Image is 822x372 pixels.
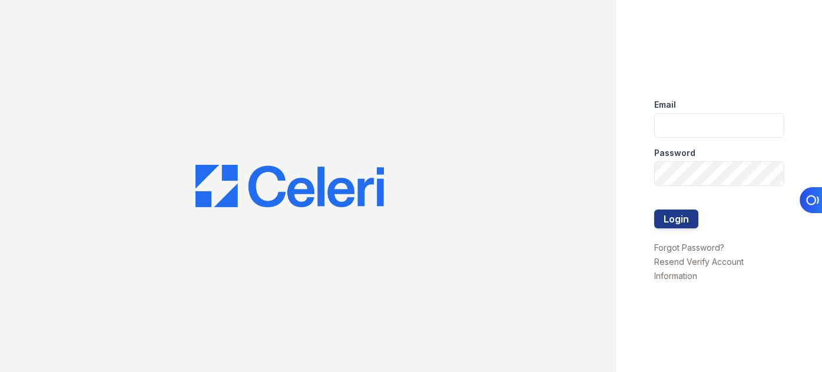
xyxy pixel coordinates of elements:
label: Password [654,147,695,159]
a: Resend Verify Account Information [654,257,744,281]
label: Email [654,99,676,111]
button: Login [654,210,698,228]
a: Forgot Password? [654,243,724,253]
img: CE_Logo_Blue-a8612792a0a2168367f1c8372b55b34899dd931a85d93a1a3d3e32e68fde9ad4.png [195,165,384,207]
